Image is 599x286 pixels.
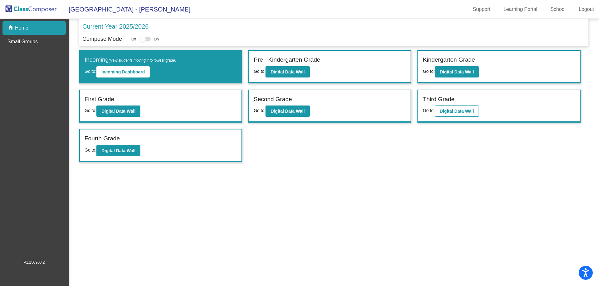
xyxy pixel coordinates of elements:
b: Digital Data Wall [270,69,304,74]
b: Digital Data Wall [101,109,135,114]
button: Digital Data Wall [265,66,309,77]
b: Digital Data Wall [101,148,135,153]
button: Digital Data Wall [435,105,479,117]
label: Pre - Kindergarten Grade [254,55,320,64]
button: Digital Data Wall [435,66,479,77]
span: Go to: [254,108,265,113]
label: Kindergarten Grade [423,55,475,64]
p: Compose Mode [82,35,122,43]
button: Incoming Dashboard [96,66,150,77]
span: [GEOGRAPHIC_DATA] - [PERSON_NAME] [62,4,190,14]
a: Support [468,4,495,14]
button: Digital Data Wall [96,105,140,117]
b: Digital Data Wall [440,109,474,114]
span: Go to: [85,108,96,113]
span: Go to: [254,69,265,74]
span: Go to: [85,69,96,74]
span: Go to: [423,69,435,74]
a: Learning Portal [499,4,543,14]
label: First Grade [85,95,114,104]
a: School [545,4,571,14]
span: (New students moving into lowest grade) [109,58,176,63]
label: Incoming [85,55,176,64]
span: On [154,36,159,42]
mat-icon: home [7,24,15,32]
b: Digital Data Wall [270,109,304,114]
span: Go to: [85,148,96,152]
a: Logout [574,4,599,14]
span: Off [131,36,136,42]
button: Digital Data Wall [96,145,140,156]
b: Incoming Dashboard [101,69,145,74]
b: Digital Data Wall [440,69,474,74]
button: Digital Data Wall [265,105,309,117]
label: Fourth Grade [85,134,120,143]
p: Home [15,24,28,32]
label: Third Grade [423,95,454,104]
p: Small Groups [7,38,38,45]
p: Current Year 2025/2026 [82,22,149,31]
span: Go to: [423,108,435,113]
label: Second Grade [254,95,292,104]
